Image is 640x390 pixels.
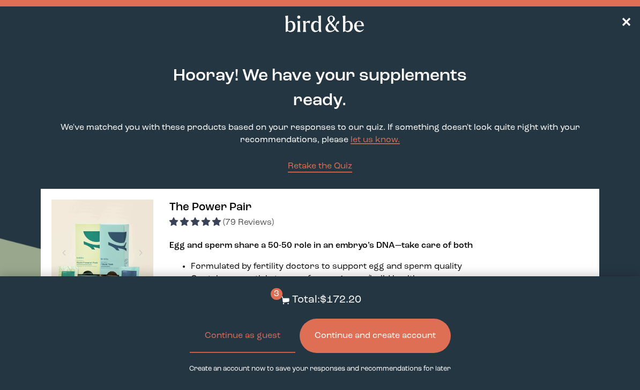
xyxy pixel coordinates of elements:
button: Continue and create account [300,319,451,353]
a: ✕ [621,14,631,33]
span: ✕ [621,17,631,30]
span: The Power Pair [169,202,251,213]
button: Continue as guest [190,319,295,353]
span: 3 [271,288,282,300]
h2: Hooray! We have your supplements ready. [152,64,488,113]
p: Create an account now to save your responses and recommendations for later [189,364,451,374]
a: let us know. [351,136,400,144]
p: Total: $172.20 [292,292,361,308]
iframe: Gorgias live chat messenger [586,340,629,379]
li: Contains essentials to prep for pregnancy/build healthy sperm [191,273,589,285]
p: We've matched you with these products based on your responses to our quiz. If something doesn't l... [41,122,600,146]
span: 4.92 stars [169,218,223,227]
img: thumbnail image [51,200,153,301]
span: Retake the Quiz [288,162,352,171]
a: Retake the Quiz [288,160,352,173]
strong: Egg and sperm share a 50-50 role in an embryo’s DNA—take care of both [169,241,473,250]
span: (79 Reviews) [223,218,274,227]
li: Formulated by fertility doctors to support egg and sperm quality [191,261,589,273]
